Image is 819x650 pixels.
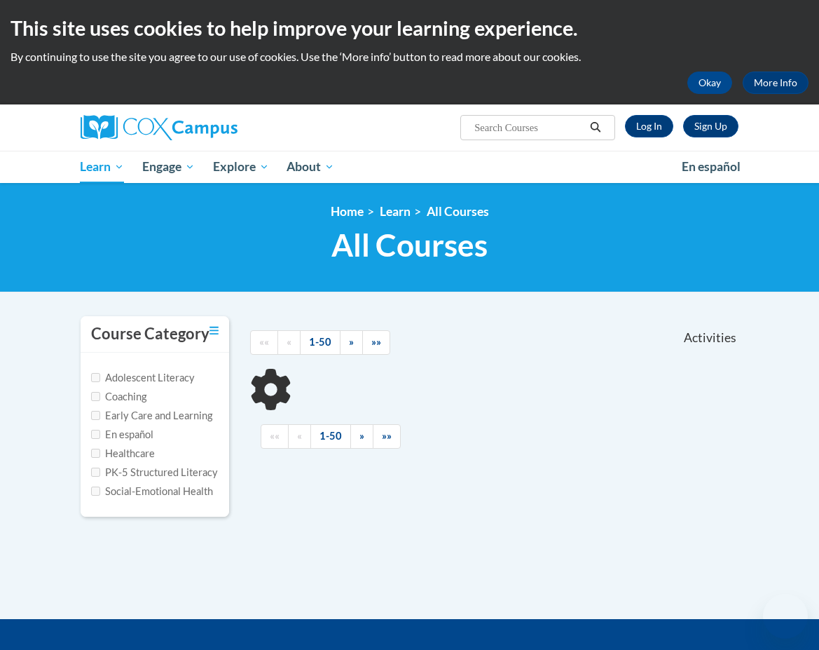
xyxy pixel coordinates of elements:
label: PK-5 Structured Literacy [91,465,218,480]
a: En español [673,152,750,182]
span: »» [371,336,381,348]
a: Log In [625,115,673,137]
h3: Course Category [91,323,209,345]
a: Learn [71,151,134,183]
span: Engage [142,158,195,175]
a: Toggle collapse [209,323,219,339]
a: Begining [250,330,278,355]
button: Okay [687,72,732,94]
input: Checkbox for Options [91,430,100,439]
a: 1-50 [310,424,351,449]
a: About [277,151,343,183]
div: Main menu [70,151,750,183]
input: Checkbox for Options [91,468,100,477]
span: » [359,430,364,442]
a: Explore [204,151,278,183]
a: More Info [743,72,808,94]
iframe: Button to launch messaging window [763,594,808,639]
a: Cox Campus [81,115,286,140]
a: End [373,424,401,449]
span: «« [259,336,269,348]
img: Cox Campus [81,115,238,140]
label: Coaching [91,389,146,405]
span: Activities [684,330,736,346]
span: All Courses [331,226,488,264]
label: Social-Emotional Health [91,484,213,499]
span: Explore [213,158,269,175]
label: En español [91,427,153,442]
label: Early Care and Learning [91,408,212,424]
span: »» [382,430,392,442]
label: Adolescent Literacy [91,370,195,386]
input: Checkbox for Options [91,373,100,382]
a: Engage [133,151,204,183]
h2: This site uses cookies to help improve your learning experience. [11,14,808,42]
span: » [349,336,354,348]
input: Checkbox for Options [91,487,100,496]
span: En español [682,159,741,174]
input: Checkbox for Options [91,449,100,458]
input: Checkbox for Options [91,392,100,401]
span: About [287,158,334,175]
a: All Courses [427,204,489,219]
input: Search Courses [473,119,585,136]
a: Next [340,330,363,355]
label: Healthcare [91,446,155,461]
a: End [362,330,390,355]
a: Previous [288,424,311,449]
span: « [287,336,291,348]
p: By continuing to use the site you agree to our use of cookies. Use the ‘More info’ button to read... [11,49,808,65]
a: Learn [380,204,411,219]
a: Previous [277,330,301,355]
a: Next [350,424,373,449]
a: Home [331,204,364,219]
span: « [297,430,302,442]
span: Learn [80,158,124,175]
a: 1-50 [300,330,340,355]
span: «« [270,430,280,442]
button: Search [585,119,606,136]
a: Begining [261,424,289,449]
input: Checkbox for Options [91,411,100,420]
a: Register [683,115,738,137]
